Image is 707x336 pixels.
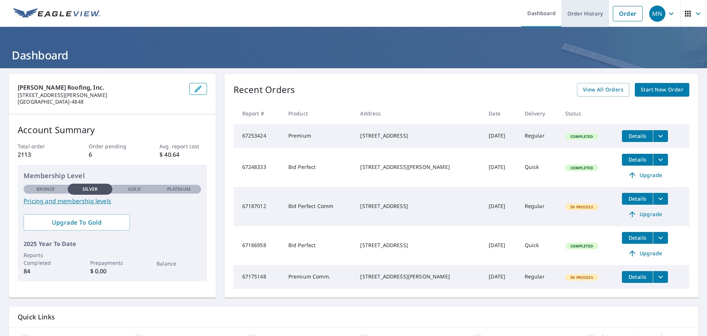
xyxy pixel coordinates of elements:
[24,171,201,181] p: Membership Level
[626,156,648,163] span: Details
[18,98,183,105] p: [GEOGRAPHIC_DATA]-4848
[24,251,68,267] p: Reports Completed
[282,265,355,289] td: Premium Comm.
[24,239,201,248] p: 2025 Year To Date
[626,210,664,219] span: Upgrade
[483,226,518,265] td: [DATE]
[622,130,653,142] button: detailsBtn-67253424
[233,124,282,148] td: 67253424
[577,83,629,97] a: View All Orders
[128,186,141,193] p: Gold
[626,249,664,258] span: Upgrade
[36,186,55,193] p: Bronze
[167,186,190,193] p: Platinum
[233,103,282,124] th: Report #
[233,265,282,289] td: 67175148
[24,267,68,276] p: 84
[622,154,653,166] button: detailsBtn-67248333
[360,273,477,280] div: [STREET_ADDRESS][PERSON_NAME]
[9,48,698,63] h1: Dashboard
[649,6,665,22] div: MN
[233,226,282,265] td: 67186958
[519,265,559,289] td: Regular
[519,187,559,226] td: Regular
[653,154,668,166] button: filesDropdownBtn-67248333
[566,204,598,209] span: In Process
[89,150,136,159] p: 6
[282,226,355,265] td: Bid Perfect
[90,267,134,276] p: $ 0.00
[233,148,282,187] td: 67248333
[626,171,664,180] span: Upgrade
[483,265,518,289] td: [DATE]
[18,150,65,159] p: 2113
[89,142,136,150] p: Order pending
[519,148,559,187] td: Quick
[29,218,124,226] span: Upgrade To Gold
[82,186,98,193] p: Silver
[583,85,623,94] span: View All Orders
[360,202,477,210] div: [STREET_ADDRESS]
[18,83,183,92] p: [PERSON_NAME] Roofing, Inc.
[622,271,653,283] button: detailsBtn-67175148
[18,142,65,150] p: Total order
[282,103,355,124] th: Product
[519,124,559,148] td: Regular
[626,234,648,241] span: Details
[622,208,668,220] a: Upgrade
[622,193,653,205] button: detailsBtn-67187012
[360,163,477,171] div: [STREET_ADDRESS][PERSON_NAME]
[483,187,518,226] td: [DATE]
[626,132,648,139] span: Details
[653,130,668,142] button: filesDropdownBtn-67253424
[566,134,597,139] span: Completed
[24,197,201,205] a: Pricing and membership levels
[559,103,616,124] th: Status
[566,243,597,249] span: Completed
[566,165,597,170] span: Completed
[233,83,295,97] p: Recent Orders
[18,123,207,136] p: Account Summary
[483,103,518,124] th: Date
[156,260,201,267] p: Balance
[622,247,668,259] a: Upgrade
[613,6,643,21] a: Order
[159,142,207,150] p: Avg. report cost
[483,124,518,148] td: [DATE]
[360,242,477,249] div: [STREET_ADDRESS]
[354,103,483,124] th: Address
[635,83,689,97] a: Start New Order
[282,124,355,148] td: Premium
[13,8,100,19] img: EV Logo
[641,85,683,94] span: Start New Order
[626,195,648,202] span: Details
[519,103,559,124] th: Delivery
[24,214,130,231] a: Upgrade To Gold
[653,232,668,244] button: filesDropdownBtn-67186958
[653,271,668,283] button: filesDropdownBtn-67175148
[282,148,355,187] td: Bid Perfect
[90,259,134,267] p: Prepayments
[622,232,653,244] button: detailsBtn-67186958
[519,226,559,265] td: Quick
[360,132,477,139] div: [STREET_ADDRESS]
[622,169,668,181] a: Upgrade
[159,150,207,159] p: $ 40.64
[233,187,282,226] td: 67187012
[18,312,689,322] p: Quick Links
[18,92,183,98] p: [STREET_ADDRESS][PERSON_NAME]
[653,193,668,205] button: filesDropdownBtn-67187012
[566,275,598,280] span: In Process
[483,148,518,187] td: [DATE]
[282,187,355,226] td: Bid Perfect Comm
[626,273,648,280] span: Details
